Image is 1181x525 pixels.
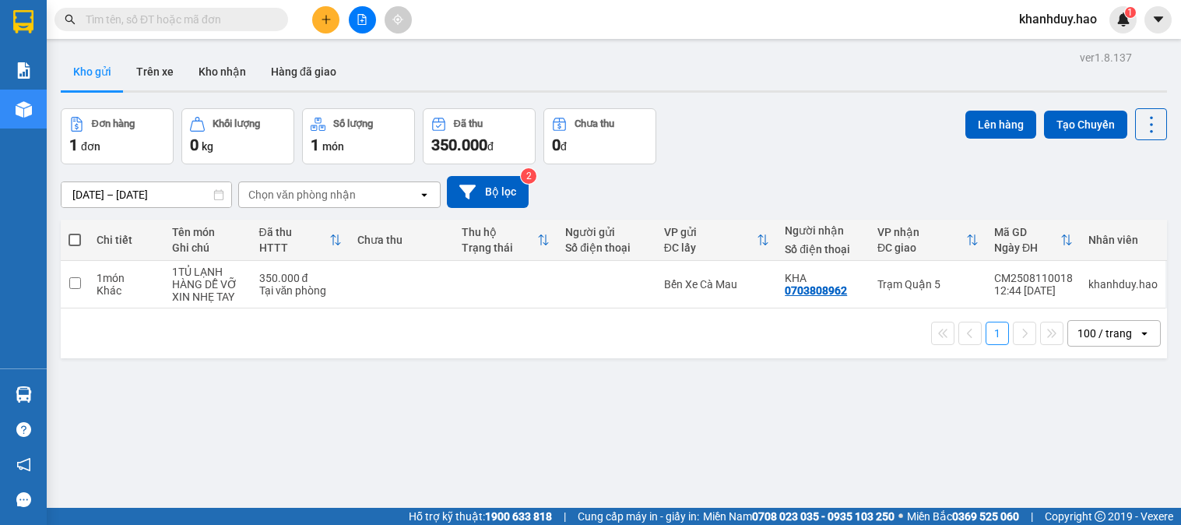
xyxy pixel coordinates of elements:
sup: 2 [521,168,536,184]
img: icon-new-feature [1116,12,1130,26]
svg: open [1138,327,1151,340]
span: copyright [1095,511,1105,522]
span: Miền Bắc [907,508,1019,525]
button: Bộ lọc [447,176,529,208]
div: Đã thu [259,226,329,238]
span: search [65,14,76,25]
div: HTTT [259,241,329,254]
div: Số lượng [333,118,373,129]
img: warehouse-icon [16,386,32,403]
div: Chọn văn phòng nhận [248,187,356,203]
div: Số điện thoại [785,243,862,255]
span: | [564,508,566,525]
div: Ghi chú [172,241,244,254]
div: Khối lượng [213,118,260,129]
button: Chưa thu0đ [543,108,656,164]
span: đơn [81,140,100,153]
div: Nhân viên [1088,234,1158,246]
span: 350.000 [431,136,487,154]
button: Đơn hàng1đơn [61,108,174,164]
div: 350.000 đ [259,272,342,284]
span: 0 [190,136,199,154]
button: Trên xe [124,53,186,90]
span: ⚪️ [898,513,903,520]
button: caret-down [1144,6,1172,33]
span: Miền Nam [703,508,895,525]
div: Tên món [172,226,244,238]
div: 0703808962 [785,284,847,297]
strong: 1900 633 818 [485,510,552,523]
div: Đã thu [454,118,483,129]
img: logo-vxr [13,10,33,33]
sup: 1 [1125,7,1136,18]
img: solution-icon [16,62,32,79]
button: Số lượng1món [302,108,415,164]
button: Lên hàng [965,111,1036,139]
div: Trạng thái [462,241,538,254]
strong: 0708 023 035 - 0935 103 250 [752,510,895,523]
th: Toggle SortBy [251,220,350,261]
button: Kho gửi [61,53,124,90]
button: Kho nhận [186,53,258,90]
span: kg [202,140,213,153]
button: plus [312,6,339,33]
div: Số điện thoại [565,241,648,254]
span: đ [561,140,567,153]
div: HÀNG DỄ VỠ XIN NHẸ TAY [172,278,244,303]
div: ĐC giao [877,241,966,254]
span: 1 [1127,7,1133,18]
span: món [322,140,344,153]
th: Toggle SortBy [454,220,558,261]
div: khanhduy.hao [1088,278,1158,291]
div: 1 món [97,272,156,284]
button: Đã thu350.000đ [423,108,536,164]
div: Tại văn phòng [259,284,342,297]
span: plus [321,14,332,25]
div: Thu hộ [462,226,538,238]
div: Chi tiết [97,234,156,246]
div: 1TỦ LẠNH [172,266,244,278]
th: Toggle SortBy [656,220,778,261]
svg: open [418,189,431,201]
span: 0 [552,136,561,154]
button: Khối lượng0kg [181,108,294,164]
div: Người nhận [785,224,862,237]
img: warehouse-icon [16,101,32,118]
div: CM2508110018 [994,272,1073,284]
span: question-circle [16,422,31,437]
div: ĐC lấy [664,241,757,254]
div: Khác [97,284,156,297]
div: Mã GD [994,226,1060,238]
div: Trạm Quận 5 [877,278,979,291]
span: file-add [357,14,367,25]
div: Chưa thu [575,118,614,129]
span: caret-down [1151,12,1165,26]
span: 1 [311,136,319,154]
input: Tìm tên, số ĐT hoặc mã đơn [86,11,269,28]
span: Hỗ trợ kỹ thuật: [409,508,552,525]
div: Người gửi [565,226,648,238]
span: notification [16,457,31,472]
div: Ngày ĐH [994,241,1060,254]
div: Chưa thu [357,234,446,246]
div: VP nhận [877,226,966,238]
span: | [1031,508,1033,525]
div: VP gửi [664,226,757,238]
input: Select a date range. [62,182,231,207]
strong: 0369 525 060 [952,510,1019,523]
th: Toggle SortBy [870,220,986,261]
button: 1 [986,322,1009,345]
div: 100 / trang [1077,326,1132,341]
div: KHA [785,272,862,284]
span: Cung cấp máy in - giấy in: [578,508,699,525]
button: Tạo Chuyến [1044,111,1127,139]
button: Hàng đã giao [258,53,349,90]
button: aim [385,6,412,33]
span: 1 [69,136,78,154]
span: message [16,492,31,507]
span: khanhduy.hao [1007,9,1109,29]
span: đ [487,140,494,153]
div: ver 1.8.137 [1080,49,1132,66]
div: Bến Xe Cà Mau [664,278,770,291]
button: file-add [349,6,376,33]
